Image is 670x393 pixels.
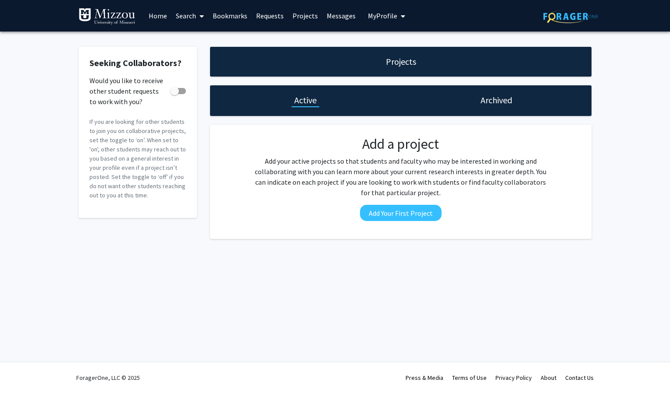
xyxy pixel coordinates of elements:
p: If you are looking for other students to join you on collaborative projects, set the toggle to ‘o... [89,117,186,200]
a: Search [171,0,208,31]
div: ForagerOne, LLC © 2025 [76,362,140,393]
span: Would you like to receive other student requests to work with you? [89,75,167,107]
a: Privacy Policy [495,374,532,382]
a: Requests [252,0,288,31]
p: Add your active projects so that students and faculty who may be interested in working and collab... [252,156,549,198]
h2: Seeking Collaborators? [89,58,186,68]
h1: Active [294,94,317,106]
h2: Add a project [252,136,549,152]
a: About [541,374,556,382]
button: Add Your First Project [360,205,442,221]
a: Contact Us [565,374,594,382]
img: University of Missouri Logo [78,8,135,25]
a: Projects [288,0,322,31]
iframe: Chat [7,354,37,386]
a: Terms of Use [452,374,487,382]
h1: Projects [386,56,416,68]
h1: Archived [481,94,512,106]
a: Home [144,0,171,31]
span: My Profile [368,11,397,20]
img: ForagerOne Logo [543,10,598,23]
a: Bookmarks [208,0,252,31]
a: Messages [322,0,360,31]
a: Press & Media [406,374,443,382]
